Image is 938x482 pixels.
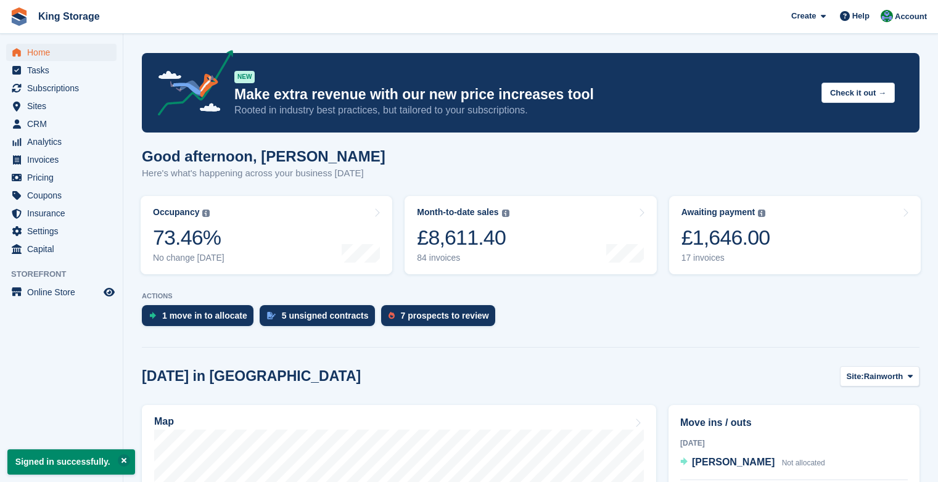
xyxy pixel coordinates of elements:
div: Month-to-date sales [417,207,498,218]
div: 1 move in to allocate [162,311,247,321]
a: menu [6,284,117,301]
span: Insurance [27,205,101,222]
div: No change [DATE] [153,253,224,263]
a: menu [6,205,117,222]
p: Here's what's happening across your business [DATE] [142,166,385,181]
span: Not allocated [782,459,825,467]
div: 17 invoices [681,253,770,263]
a: Preview store [102,285,117,300]
span: Home [27,44,101,61]
span: Coupons [27,187,101,204]
a: King Storage [33,6,105,27]
p: Make extra revenue with our new price increases tool [234,86,812,104]
div: 84 invoices [417,253,509,263]
h2: Map [154,416,174,427]
a: menu [6,223,117,240]
a: menu [6,97,117,115]
a: menu [6,133,117,150]
h2: Move ins / outs [680,415,908,430]
span: Subscriptions [27,80,101,97]
div: NEW [234,71,255,83]
div: Occupancy [153,207,199,218]
p: ACTIONS [142,292,919,300]
span: Capital [27,240,101,258]
div: 73.46% [153,225,224,250]
p: Signed in successfully. [7,449,135,475]
a: 5 unsigned contracts [260,305,381,332]
span: Account [895,10,927,23]
span: Sites [27,97,101,115]
a: menu [6,240,117,258]
img: icon-info-grey-7440780725fd019a000dd9b08b2336e03edf1995a4989e88bcd33f0948082b44.svg [502,210,509,217]
span: [PERSON_NAME] [692,457,775,467]
a: Awaiting payment £1,646.00 17 invoices [669,196,921,274]
a: 7 prospects to review [381,305,501,332]
a: menu [6,151,117,168]
span: Analytics [27,133,101,150]
p: Rooted in industry best practices, but tailored to your subscriptions. [234,104,812,117]
a: Occupancy 73.46% No change [DATE] [141,196,392,274]
span: Site: [847,370,864,383]
a: Month-to-date sales £8,611.40 84 invoices [405,196,656,274]
span: Tasks [27,62,101,79]
a: menu [6,169,117,186]
span: Pricing [27,169,101,186]
a: 1 move in to allocate [142,305,260,332]
button: Site: Rainworth [840,366,919,386]
div: 5 unsigned contracts [282,311,369,321]
span: CRM [27,115,101,133]
img: icon-info-grey-7440780725fd019a000dd9b08b2336e03edf1995a4989e88bcd33f0948082b44.svg [758,210,765,217]
span: Help [852,10,870,22]
a: menu [6,80,117,97]
span: Rainworth [864,370,903,383]
img: icon-info-grey-7440780725fd019a000dd9b08b2336e03edf1995a4989e88bcd33f0948082b44.svg [202,210,210,217]
span: Online Store [27,284,101,301]
img: John King [881,10,893,22]
div: £1,646.00 [681,225,770,250]
img: contract_signature_icon-13c848040528278c33f63329250d36e43548de30e8caae1d1a13099fd9432cc5.svg [267,312,276,319]
img: price-adjustments-announcement-icon-8257ccfd72463d97f412b2fc003d46551f7dbcb40ab6d574587a9cd5c0d94... [147,50,234,120]
a: menu [6,62,117,79]
div: 7 prospects to review [401,311,489,321]
div: [DATE] [680,438,908,449]
h1: Good afternoon, [PERSON_NAME] [142,148,385,165]
img: stora-icon-8386f47178a22dfd0bd8f6a31ec36ba5ce8667c1dd55bd0f319d3a0aa187defe.svg [10,7,28,26]
a: [PERSON_NAME] Not allocated [680,455,825,471]
div: £8,611.40 [417,225,509,250]
span: Storefront [11,268,123,280]
img: move_ins_to_allocate_icon-fdf77a2bb77ea45bf5b3d319d69a93e2d87916cf1d5bf7949dd705db3b84f3ca.svg [149,312,156,319]
span: Invoices [27,151,101,168]
div: Awaiting payment [681,207,755,218]
h2: [DATE] in [GEOGRAPHIC_DATA] [142,368,361,385]
img: prospect-51fa495bee0391a8d652442698ab0144808aea92771e9ea1ae160a38d050c398.svg [389,312,395,319]
a: menu [6,187,117,204]
a: menu [6,115,117,133]
span: Settings [27,223,101,240]
button: Check it out → [821,83,895,103]
a: menu [6,44,117,61]
span: Create [791,10,816,22]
